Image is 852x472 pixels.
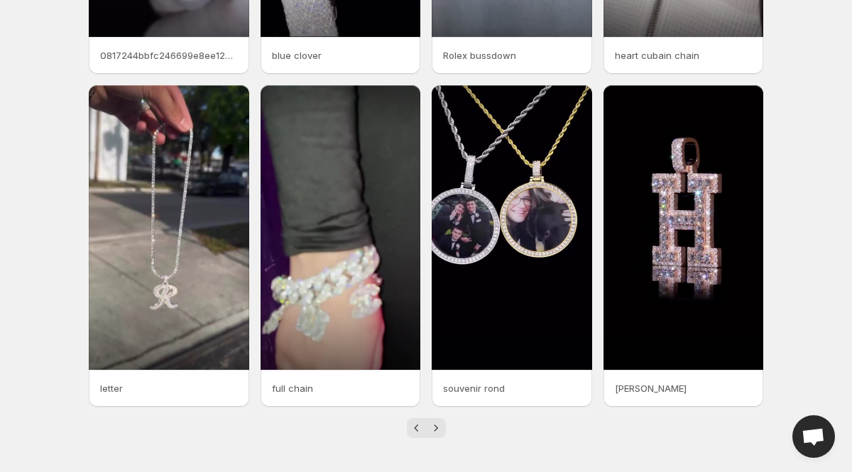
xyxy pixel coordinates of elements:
p: Rolex bussdown [443,48,581,62]
button: Next [426,418,446,438]
p: souvenir rond [443,381,581,395]
p: 0817244bbfc246699e8ee12ecaf06da3 [100,48,238,62]
button: Previous [407,418,427,438]
nav: Pagination [407,418,446,438]
div: Open chat [792,415,835,458]
p: [PERSON_NAME] [615,381,753,395]
p: letter [100,381,238,395]
p: blue clover [272,48,410,62]
p: heart cubain chain [615,48,753,62]
p: full chain [272,381,410,395]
